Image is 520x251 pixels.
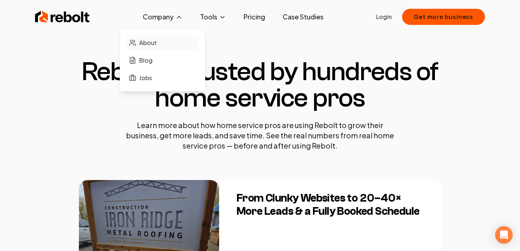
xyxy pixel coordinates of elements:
[139,38,157,47] span: About
[126,53,199,68] a: Blog
[126,71,199,85] a: Jobs
[137,10,188,24] button: Company
[402,9,485,25] button: Get more business
[126,35,199,50] a: About
[277,10,329,24] a: Case Studies
[495,226,513,244] div: Open Intercom Messenger
[194,10,232,24] button: Tools
[237,192,427,218] h3: From Clunky Websites to 20–40× More Leads & a Fully Booked Schedule
[238,10,271,24] a: Pricing
[139,74,152,82] span: Jobs
[79,59,441,111] h1: Rebolt is trusted by hundreds of home service pros
[35,10,90,24] img: Rebolt Logo
[376,12,392,21] a: Login
[139,56,153,65] span: Blog
[121,120,399,151] p: Learn more about how home service pros are using Rebolt to grow their business, get more leads, a...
